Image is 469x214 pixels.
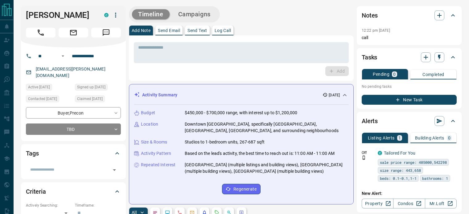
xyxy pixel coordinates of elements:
[26,184,121,199] div: Criteria
[141,139,167,145] p: Size & Rooms
[422,72,444,77] p: Completed
[36,67,105,78] a: [EMAIL_ADDRESS][PERSON_NAME][DOMAIN_NAME]
[425,199,457,208] a: Mr.Loft
[26,148,39,158] h2: Tags
[398,136,401,140] p: 1
[329,92,340,98] p: [DATE]
[362,155,366,160] svg: Push Notification Only
[362,150,374,155] p: Off
[26,28,56,38] span: Call
[393,72,396,76] p: 0
[75,84,121,92] div: Mon Oct 13 2025
[362,50,457,65] div: Tasks
[77,84,105,90] span: Signed up [DATE]
[26,10,95,20] h1: [PERSON_NAME]
[158,28,180,33] p: Send Email
[28,96,57,102] span: Contacted [DATE]
[26,84,72,92] div: Mon Oct 13 2025
[362,190,457,197] p: New Alert:
[77,96,103,102] span: Claimed [DATE]
[141,150,171,157] p: Activity Pattern
[373,72,389,76] p: Pending
[362,82,457,91] p: No pending tasks
[362,28,390,33] p: 12:22 pm [DATE]
[422,175,448,181] span: bathrooms: 1
[26,203,72,208] p: Actively Searching:
[28,84,50,90] span: Active [DATE]
[134,89,348,101] div: Activity Summary[DATE]
[393,199,425,208] a: Condos
[75,95,121,104] div: Mon Oct 13 2025
[59,28,88,38] span: Email
[141,121,158,127] p: Location
[380,175,417,181] span: beds: 0.1-0.1,1-1
[362,199,393,208] a: Property
[185,121,348,134] p: Downtown [GEOGRAPHIC_DATA], specifically [GEOGRAPHIC_DATA], [GEOGRAPHIC_DATA], [GEOGRAPHIC_DATA],...
[26,107,121,119] div: Buyer , Precon
[362,116,378,126] h2: Alerts
[110,166,119,174] button: Open
[378,151,382,155] div: condos.ca
[448,136,450,140] p: 0
[26,95,72,104] div: Mon Oct 13 2025
[415,136,444,140] p: Building Alerts
[172,9,217,19] button: Campaigns
[75,203,121,208] p: Timeframe:
[59,52,67,60] button: Open
[26,146,121,161] div: Tags
[142,92,177,98] p: Activity Summary
[362,10,378,20] h2: Notes
[384,151,415,155] a: Tailored For You
[185,139,265,145] p: Studios to 1-bedroom units, 267-687 sqft
[362,8,457,23] div: Notes
[132,28,150,33] p: Add Note
[187,28,207,33] p: Send Text
[141,110,155,116] p: Budget
[185,150,335,157] p: Based on the lead's activity, the best time to reach out is: 11:00 AM - 11:00 AM
[141,162,175,168] p: Repeated Interest
[380,159,447,165] span: sale price range: 405000,542298
[362,52,377,62] h2: Tasks
[104,13,109,17] div: condos.ca
[362,34,457,41] p: call
[215,28,231,33] p: Log Call
[368,136,395,140] p: Listing Alerts
[222,184,261,194] button: Regenerate
[91,28,121,38] span: Message
[185,162,348,175] p: [GEOGRAPHIC_DATA] (multiple listings and building views), [GEOGRAPHIC_DATA] (multiple building vi...
[185,110,298,116] p: $450,000 - $700,000 range, with interest up to $1,200,000
[362,95,457,105] button: New Task
[362,114,457,128] div: Alerts
[380,167,421,173] span: size range: 443,658
[26,123,121,135] div: TBD
[26,187,46,196] h2: Criteria
[132,9,170,19] button: Timeline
